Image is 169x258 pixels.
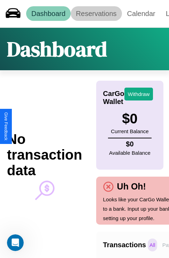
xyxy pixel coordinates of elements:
[122,6,161,21] a: Calendar
[7,35,107,63] h1: Dashboard
[109,148,151,158] p: Available Balance
[71,6,122,21] a: Reservations
[111,111,148,127] h3: $ 0
[7,131,82,178] h2: No transaction data
[124,88,153,100] button: Withdraw
[114,182,149,192] h4: Uh Oh!
[148,239,157,251] p: All
[111,127,148,136] p: Current Balance
[7,234,24,251] iframe: Intercom live chat
[3,112,8,140] div: Give Feedback
[103,241,146,249] h4: Transactions
[109,140,151,148] h4: $ 0
[26,6,71,21] a: Dashboard
[103,90,124,106] h4: CarGo Wallet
